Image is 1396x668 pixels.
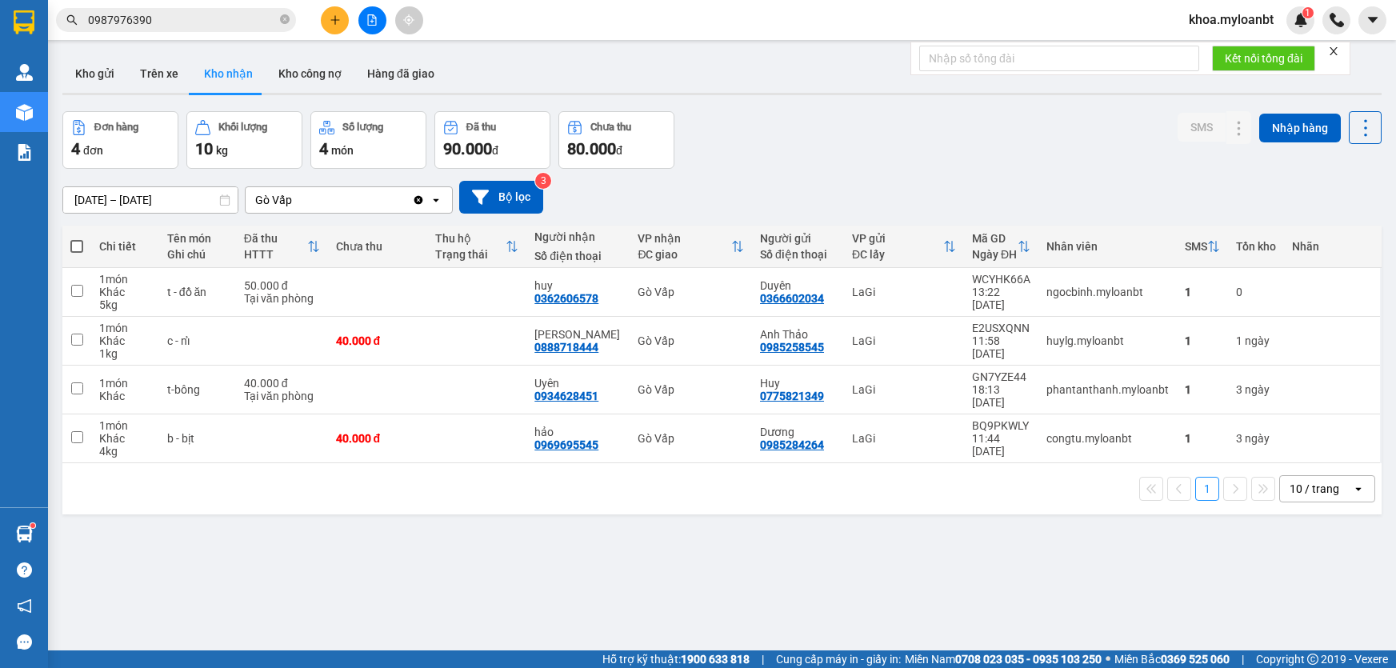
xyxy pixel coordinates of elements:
span: close [1328,46,1339,57]
div: Đã thu [244,232,307,245]
div: 0985284264 [760,438,824,451]
span: plus [330,14,341,26]
span: 1 [1305,7,1310,18]
button: Chưa thu80.000đ [558,111,674,169]
div: Gò Vấp [638,334,744,347]
div: Số điện thoại [760,248,836,261]
span: message [17,634,32,650]
div: Tại văn phòng [244,390,320,402]
div: Số lượng [342,122,383,133]
div: Gò Vấp [638,383,744,396]
button: Đơn hàng4đơn [62,111,178,169]
sup: 1 [1302,7,1314,18]
div: LaGi [852,432,956,445]
svg: open [430,194,442,206]
div: Duyên [760,279,836,292]
span: đ [492,144,498,157]
div: t - đồ ăn [167,286,228,298]
div: Trạng thái [435,248,506,261]
div: Ngày ĐH [972,248,1018,261]
div: Uyên [534,377,622,390]
span: Miền Nam [905,650,1102,668]
div: Tên món [167,232,228,245]
div: 1 món [99,273,151,286]
button: Nhập hàng [1259,114,1341,142]
div: Gò Vấp [638,432,744,445]
div: Ghi chú [167,248,228,261]
sup: 3 [535,173,551,189]
div: Số điện thoại [534,250,622,262]
span: Cung cấp máy in - giấy in: [776,650,901,668]
div: VP gửi [852,232,943,245]
div: Tồn kho [1236,240,1276,253]
div: Huy [760,377,836,390]
div: phantanthanh.myloanbt [1046,383,1169,396]
span: copyright [1307,654,1318,665]
span: close-circle [280,13,290,28]
div: Tại văn phòng [244,292,320,305]
div: Người nhận [534,230,622,243]
button: caret-down [1358,6,1386,34]
span: | [1242,650,1244,668]
div: Người gửi [760,232,836,245]
span: Miền Bắc [1114,650,1230,668]
span: ngày [1245,334,1270,347]
div: Chưa thu [336,240,419,253]
input: Select a date range. [63,187,238,213]
div: 0362606578 [534,292,598,305]
div: t-bông [167,383,228,396]
span: close-circle [280,14,290,24]
div: 0969695545 [534,438,598,451]
div: ĐC lấy [852,248,943,261]
div: 4 kg [99,445,151,458]
div: Nhân viên [1046,240,1169,253]
div: 1 [1185,334,1220,347]
img: warehouse-icon [16,526,33,542]
button: plus [321,6,349,34]
span: 4 [71,139,80,158]
span: 80.000 [567,139,616,158]
svg: open [1352,482,1365,495]
img: logo-vxr [14,10,34,34]
div: 3 [1236,383,1276,396]
img: phone-icon [1330,13,1344,27]
strong: 0708 023 035 - 0935 103 250 [955,653,1102,666]
div: 13:22 [DATE] [972,286,1030,311]
div: 0985258545 [760,341,824,354]
th: Toggle SortBy [427,226,526,268]
div: 5 kg [99,298,151,311]
div: LaGi [852,286,956,298]
div: Gò Vấp [638,286,744,298]
div: c - nỉ [167,334,228,347]
strong: 1900 633 818 [681,653,750,666]
button: Số lượng4món [310,111,426,169]
button: file-add [358,6,386,34]
div: Gò Vấp [255,192,292,208]
div: 1 [1185,432,1220,445]
span: search [66,14,78,26]
button: Khối lượng10kg [186,111,302,169]
sup: 1 [30,523,35,528]
div: Đã thu [466,122,496,133]
span: Hỗ trợ kỹ thuật: [602,650,750,668]
div: 10 / trang [1290,481,1339,497]
div: 1 món [99,377,151,390]
div: Dương [760,426,836,438]
div: 11:58 [DATE] [972,334,1030,360]
div: huy [534,279,622,292]
div: 50.000 đ [244,279,320,292]
div: 1 [1185,383,1220,396]
th: Toggle SortBy [964,226,1038,268]
div: 1 [1185,286,1220,298]
div: 40.000 đ [244,377,320,390]
span: file-add [366,14,378,26]
div: Khác [99,432,151,445]
div: HTTT [244,248,307,261]
div: b - bịt [167,432,228,445]
input: Tìm tên, số ĐT hoặc mã đơn [88,11,277,29]
button: Đã thu90.000đ [434,111,550,169]
div: LaGi [852,383,956,396]
th: Toggle SortBy [630,226,752,268]
div: Đơn hàng [94,122,138,133]
th: Toggle SortBy [236,226,328,268]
